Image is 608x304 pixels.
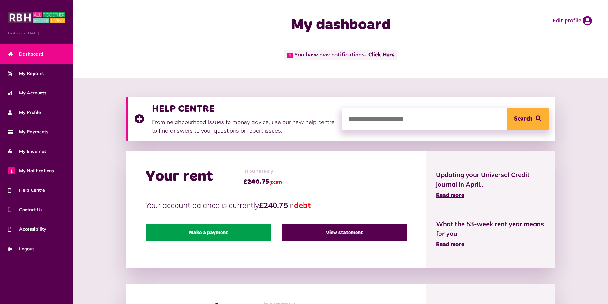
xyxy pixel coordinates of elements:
span: My Notifications [8,167,54,174]
span: My Profile [8,109,41,116]
h3: HELP CENTRE [152,103,335,115]
span: Accessibility [8,226,46,233]
span: My Payments [8,129,48,135]
a: - Click Here [364,52,394,58]
span: Contact Us [8,206,42,213]
span: Dashboard [8,51,43,57]
span: Help Centre [8,187,45,194]
span: Search [514,108,532,130]
button: Search [507,108,549,130]
h2: Your rent [146,167,213,186]
span: What the 53-week rent year means for you [436,219,545,238]
span: In summary [243,167,282,175]
a: What the 53-week rent year means for you Read more [436,219,545,249]
span: Read more [436,193,464,198]
span: You have new notifications [284,50,397,60]
img: MyRBH [8,11,65,24]
a: Edit profile [553,16,592,26]
span: 1 [8,167,15,174]
span: (DEBT) [269,181,282,185]
span: Updating your Universal Credit journal in April... [436,170,545,189]
a: Updating your Universal Credit journal in April... Read more [436,170,545,200]
p: Your account balance is currently in [146,199,407,211]
span: My Repairs [8,70,44,77]
p: From neighbourhood issues to money advice, use our new help centre to find answers to your questi... [152,118,335,135]
span: debt [294,200,311,210]
span: Read more [436,242,464,248]
span: Logout [8,246,34,252]
span: Last login: [DATE] [8,30,65,36]
a: View statement [282,224,407,241]
strong: £240.75 [259,200,288,210]
span: My Enquiries [8,148,47,155]
span: £240.75 [243,177,282,187]
span: 1 [287,53,293,58]
span: My Accounts [8,90,46,96]
a: Make a payment [146,224,271,241]
h1: My dashboard [214,16,468,34]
